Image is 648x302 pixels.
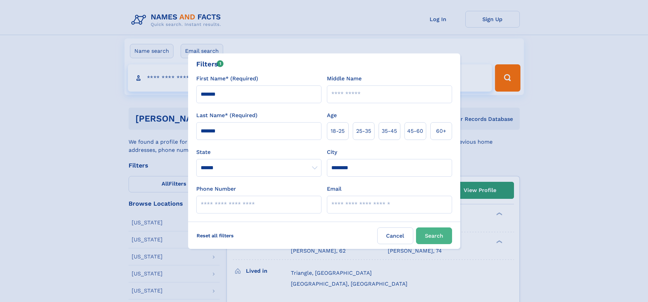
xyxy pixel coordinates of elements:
span: 18‑25 [331,127,345,135]
label: Age [327,111,337,120]
span: 35‑45 [382,127,397,135]
label: Last Name* (Required) [196,111,257,120]
label: Phone Number [196,185,236,193]
button: Search [416,227,452,244]
label: Email [327,185,342,193]
label: First Name* (Required) [196,75,258,83]
span: 25‑35 [356,127,371,135]
span: 45‑60 [407,127,423,135]
label: Reset all filters [192,227,238,244]
label: State [196,148,321,156]
label: Middle Name [327,75,362,83]
label: City [327,148,337,156]
div: Filters [196,59,224,69]
span: 60+ [436,127,446,135]
label: Cancel [377,227,413,244]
